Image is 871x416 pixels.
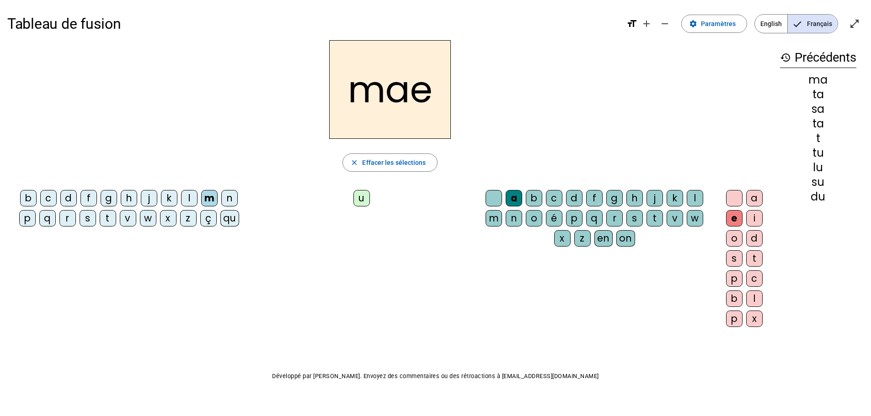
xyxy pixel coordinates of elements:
span: Effacer les sélections [362,157,426,168]
mat-icon: add [641,18,652,29]
div: o [726,230,743,247]
button: Paramètres [681,15,747,33]
div: b [20,190,37,206]
div: tu [780,147,856,158]
div: qu [220,210,239,226]
div: l [687,190,703,206]
div: s [626,210,643,226]
div: g [606,190,623,206]
div: z [574,230,591,247]
div: ta [780,118,856,129]
div: z [180,210,197,226]
div: k [667,190,683,206]
mat-button-toggle-group: Language selection [754,14,838,33]
div: o [526,210,542,226]
div: i [746,210,763,226]
div: p [726,311,743,327]
div: t [746,250,763,267]
div: w [687,210,703,226]
div: en [594,230,613,247]
div: ma [780,74,856,85]
div: c [746,270,763,287]
div: b [726,290,743,307]
div: c [546,190,562,206]
mat-icon: settings [689,20,697,28]
div: q [39,210,56,226]
div: p [19,210,36,226]
div: n [221,190,238,206]
div: sa [780,104,856,115]
div: t [647,210,663,226]
div: on [616,230,635,247]
div: r [606,210,623,226]
div: f [586,190,603,206]
span: Paramètres [701,18,736,29]
div: g [101,190,117,206]
div: d [60,190,77,206]
div: m [486,210,502,226]
mat-icon: history [780,52,791,63]
div: x [554,230,571,247]
div: a [746,190,763,206]
div: su [780,177,856,188]
div: p [726,270,743,287]
div: h [121,190,137,206]
mat-icon: remove [659,18,670,29]
div: t [780,133,856,144]
span: Français [788,15,838,33]
div: lu [780,162,856,173]
div: d [566,190,582,206]
div: x [160,210,176,226]
div: r [59,210,76,226]
button: Entrer en plein écran [845,15,864,33]
div: ç [200,210,217,226]
div: a [506,190,522,206]
div: l [181,190,198,206]
div: v [120,210,136,226]
mat-icon: format_size [626,18,637,29]
div: j [141,190,157,206]
h1: Tableau de fusion [7,9,619,38]
div: x [746,311,763,327]
div: j [647,190,663,206]
div: ta [780,89,856,100]
div: f [80,190,97,206]
div: v [667,210,683,226]
div: é [546,210,562,226]
p: Développé par [PERSON_NAME]. Envoyez des commentaires ou des rétroactions à [EMAIL_ADDRESS][DOMAI... [7,371,864,382]
div: d [746,230,763,247]
button: Diminuer la taille de la police [656,15,674,33]
div: n [506,210,522,226]
div: t [100,210,116,226]
mat-icon: open_in_full [849,18,860,29]
div: e [726,210,743,226]
div: du [780,191,856,202]
div: w [140,210,156,226]
h3: Précédents [780,47,856,68]
mat-icon: close [350,158,358,167]
div: c [40,190,57,206]
button: Effacer les sélections [342,153,437,172]
h2: mae [329,40,451,139]
div: h [626,190,643,206]
div: k [161,190,177,206]
div: b [526,190,542,206]
div: s [726,250,743,267]
div: l [746,290,763,307]
div: q [586,210,603,226]
div: m [201,190,218,206]
span: English [755,15,787,33]
div: p [566,210,582,226]
div: u [353,190,370,206]
div: s [80,210,96,226]
button: Augmenter la taille de la police [637,15,656,33]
